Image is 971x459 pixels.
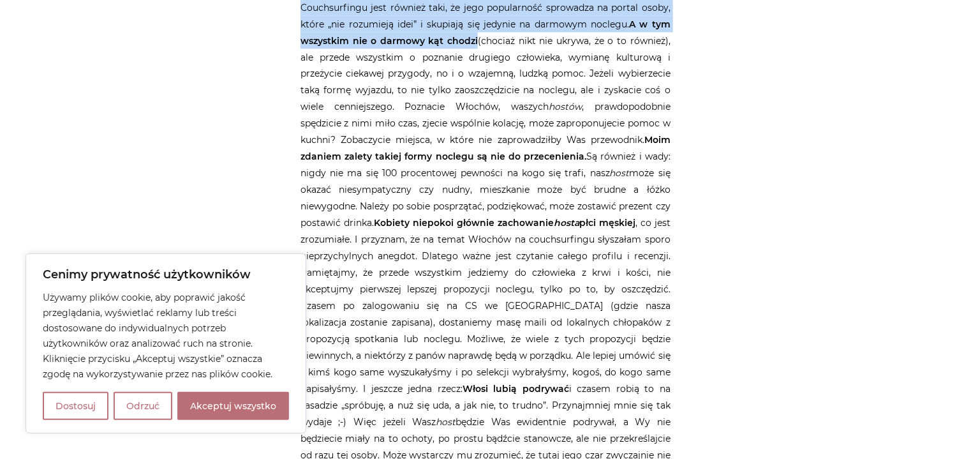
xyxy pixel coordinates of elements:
[300,19,671,47] strong: A w tym wszystkim nie o darmowy kąt chodzi
[463,384,569,395] strong: Włosi lubią podrywać
[436,417,456,428] em: host
[43,267,289,282] p: Cenimy prywatność użytkowników
[43,290,289,382] p: Używamy plików cookie, aby poprawić jakość przeglądania, wyświetlać reklamy lub treści dostosowan...
[549,102,582,113] em: hostów
[300,135,671,163] strong: Moim zdaniem zalety takiej formy noclegu są nie do przecenienia.
[610,168,630,179] em: host
[177,392,289,420] button: Akceptuj wszystko
[374,218,635,229] strong: Kobiety niepokoi głównie zachowanie płci męskiej
[43,392,108,420] button: Dostosuj
[114,392,172,420] button: Odrzuć
[554,218,579,229] em: hosta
